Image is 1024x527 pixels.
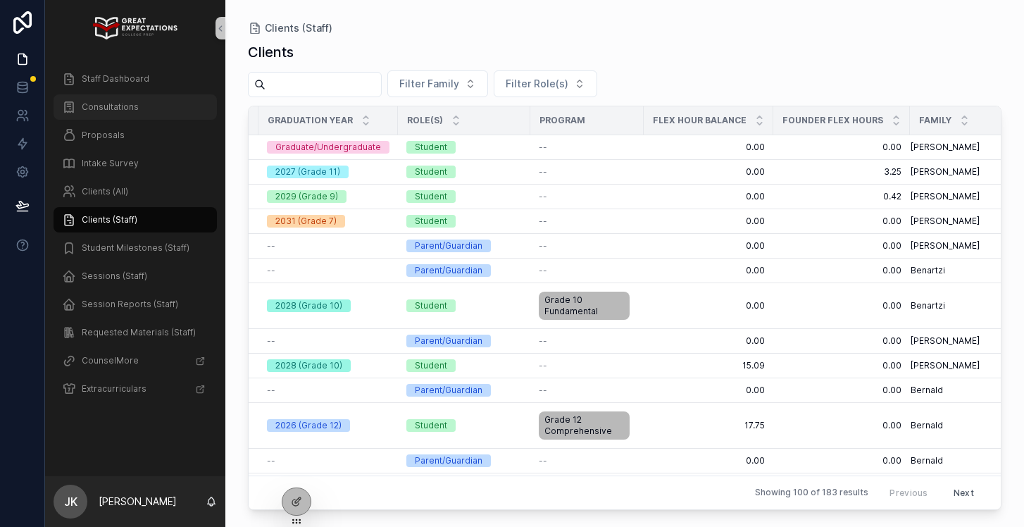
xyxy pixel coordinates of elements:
[415,384,482,397] div: Parent/Guardian
[539,455,547,466] span: --
[652,360,765,371] a: 15.09
[652,455,765,466] span: 0.00
[267,141,389,154] a: Graduate/Undergraduate
[911,142,999,153] a: [PERSON_NAME]
[911,142,980,153] span: [PERSON_NAME]
[248,21,332,35] a: Clients (Staff)
[782,240,901,252] a: 0.00
[267,265,275,276] span: --
[54,376,217,402] a: Extracurriculars
[64,493,77,510] span: JK
[267,299,389,312] a: 2028 (Grade 10)
[268,115,353,126] span: Graduation Year
[494,70,597,97] button: Select Button
[267,335,389,347] a: --
[652,300,765,311] span: 0.00
[82,242,189,254] span: Student Milestones (Staff)
[54,94,217,120] a: Consultations
[911,360,999,371] a: [PERSON_NAME]
[652,265,765,276] a: 0.00
[267,190,389,203] a: 2029 (Grade 9)
[782,166,901,178] a: 3.25
[275,141,381,154] div: Graduate/Undergraduate
[45,56,225,476] div: scrollable content
[406,240,522,252] a: Parent/Guardian
[82,214,137,225] span: Clients (Staff)
[782,360,901,371] a: 0.00
[267,455,389,466] a: --
[539,191,547,202] span: --
[399,77,459,91] span: Filter Family
[544,414,624,437] span: Grade 12 Comprehensive
[652,142,765,153] a: 0.00
[248,42,294,62] h1: Clients
[415,419,447,432] div: Student
[54,66,217,92] a: Staff Dashboard
[406,384,522,397] a: Parent/Guardian
[415,359,447,372] div: Student
[539,360,547,371] span: --
[919,115,951,126] span: Family
[275,419,342,432] div: 2026 (Grade 12)
[406,335,522,347] a: Parent/Guardian
[407,115,443,126] span: Role(s)
[415,141,447,154] div: Student
[267,265,389,276] a: --
[415,190,447,203] div: Student
[911,300,945,311] span: Benartzi
[82,73,149,85] span: Staff Dashboard
[911,420,999,431] a: Bernald
[652,385,765,396] span: 0.00
[544,294,624,317] span: Grade 10 Fundamental
[755,488,868,499] span: Showing 100 of 183 results
[415,335,482,347] div: Parent/Guardian
[782,191,901,202] a: 0.42
[406,166,522,178] a: Student
[406,299,522,312] a: Student
[415,299,447,312] div: Student
[82,186,128,197] span: Clients (All)
[406,190,522,203] a: Student
[782,420,901,431] a: 0.00
[539,115,585,126] span: Program
[539,385,635,396] a: --
[539,335,635,347] a: --
[539,265,635,276] a: --
[415,264,482,277] div: Parent/Guardian
[275,190,338,203] div: 2029 (Grade 9)
[54,207,217,232] a: Clients (Staff)
[275,166,340,178] div: 2027 (Grade 11)
[652,240,765,252] a: 0.00
[82,355,139,366] span: CounselMore
[406,359,522,372] a: Student
[539,360,635,371] a: --
[652,191,765,202] span: 0.00
[652,216,765,227] a: 0.00
[652,335,765,347] span: 0.00
[652,166,765,178] a: 0.00
[539,216,547,227] span: --
[54,151,217,176] a: Intake Survey
[539,166,547,178] span: --
[782,455,901,466] a: 0.00
[539,289,635,323] a: Grade 10 Fundamental
[506,77,568,91] span: Filter Role(s)
[911,335,999,347] a: [PERSON_NAME]
[911,455,999,466] a: Bernald
[54,348,217,373] a: CounselMore
[911,166,980,178] span: [PERSON_NAME]
[82,101,139,113] span: Consultations
[911,265,945,276] span: Benartzi
[911,385,999,396] a: Bernald
[406,215,522,228] a: Student
[782,142,901,153] a: 0.00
